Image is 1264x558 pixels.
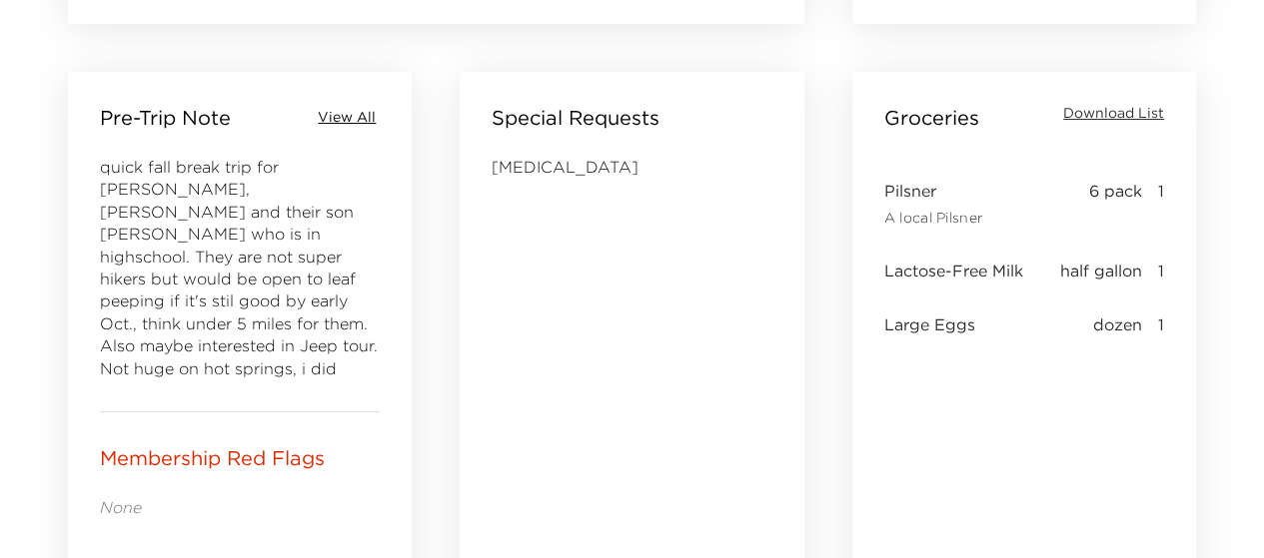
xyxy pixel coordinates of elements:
[318,108,376,128] span: View All
[1158,260,1164,281] span: 1
[492,157,638,177] span: [MEDICAL_DATA]
[492,104,659,132] p: Special Requests
[100,104,231,132] p: Pre-Trip Note
[1158,313,1164,335] span: 1
[100,496,380,518] p: None
[884,180,983,202] span: Pilsner
[884,104,979,132] p: Groceries
[100,444,325,472] p: Membership Red Flags
[314,104,380,132] button: View All
[100,157,378,557] span: quick fall break trip for [PERSON_NAME], [PERSON_NAME] and their son [PERSON_NAME] who is in high...
[1089,180,1142,228] span: 6 pack
[884,210,983,228] span: A local Pilsner
[1158,180,1164,228] span: 1
[1060,260,1142,281] span: half gallon
[1063,104,1164,124] button: Download List
[884,260,1023,281] span: Lactose-Free Milk
[884,313,975,335] span: Large Eggs
[1093,313,1142,335] span: dozen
